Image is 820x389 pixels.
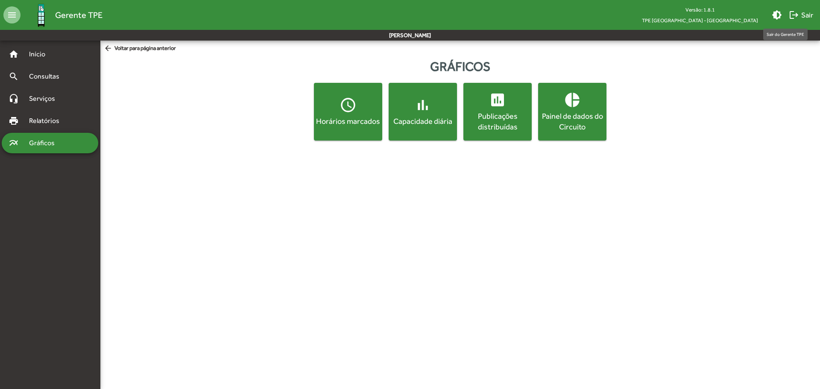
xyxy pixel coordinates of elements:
div: Capacidade diária [390,116,455,126]
div: Painel de dados do Circuito [540,111,605,132]
mat-icon: arrow_back [104,44,114,53]
button: Painel de dados do Circuito [538,83,606,140]
button: Capacidade diária [389,83,457,140]
mat-icon: search [9,71,19,82]
span: Gerente TPE [55,8,102,22]
mat-icon: multiline_chart [9,138,19,148]
div: Publicações distribuídas [465,111,530,132]
mat-icon: pie_chart [564,91,581,108]
a: Gerente TPE [20,1,102,29]
span: Voltar para página anterior [104,44,176,53]
span: Serviços [24,94,67,104]
div: Horários marcados [316,116,381,126]
mat-icon: menu [3,6,20,23]
mat-icon: insert_chart [489,91,506,108]
button: Publicações distribuídas [463,83,532,140]
div: Gráficos [100,57,820,76]
mat-icon: print [9,116,19,126]
span: Gráficos [24,138,66,148]
div: Versão: 1.8.1 [635,4,765,15]
mat-icon: home [9,49,19,59]
span: Sair [789,7,813,23]
mat-icon: headset_mic [9,94,19,104]
mat-icon: bar_chart [414,97,431,114]
span: Relatórios [24,116,70,126]
button: Horários marcados [314,83,382,140]
span: Início [24,49,58,59]
img: Logo [27,1,55,29]
mat-icon: brightness_medium [772,10,782,20]
mat-icon: logout [789,10,799,20]
span: Consultas [24,71,70,82]
span: TPE [GEOGRAPHIC_DATA] - [GEOGRAPHIC_DATA] [635,15,765,26]
mat-icon: access_time [340,97,357,114]
button: Sair [785,7,817,23]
